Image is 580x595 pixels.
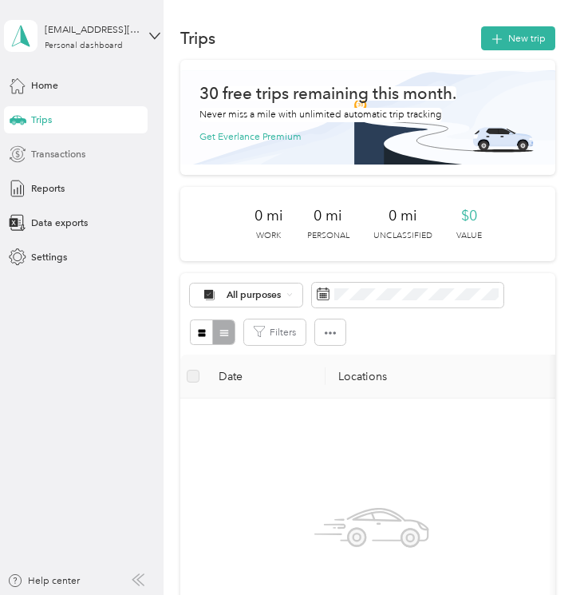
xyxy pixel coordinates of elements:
[45,42,123,50] div: Personal dashboard
[256,230,281,242] p: Work
[31,250,67,264] span: Settings
[307,230,349,242] p: Personal
[31,113,52,127] span: Trips
[31,181,65,196] span: Reports
[31,147,85,161] span: Transactions
[180,31,215,46] h1: Trips
[180,60,555,175] img: Banner
[461,206,477,225] span: $0
[314,206,342,225] span: 0 mi
[481,26,555,50] button: New trip
[45,22,144,37] div: [EMAIL_ADDRESS][DOMAIN_NAME]
[7,573,80,588] button: Help center
[31,78,58,93] span: Home
[206,355,326,399] th: Date
[244,319,306,345] button: Filters
[31,216,88,230] span: Data exports
[373,230,432,242] p: Unclassified
[389,206,417,225] span: 0 mi
[491,506,580,595] iframe: Everlance-gr Chat Button Frame
[254,206,283,225] span: 0 mi
[199,86,456,101] h1: 30 free trips remaining this month.
[456,230,482,242] p: Value
[227,290,282,299] span: All purposes
[199,129,302,144] button: Get Everlance Premium
[199,108,442,122] p: Never miss a mile with unlimited automatic trip tracking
